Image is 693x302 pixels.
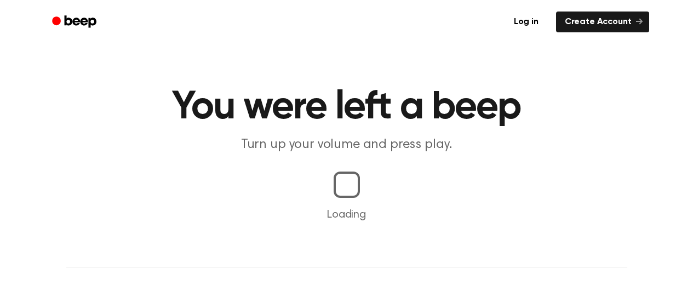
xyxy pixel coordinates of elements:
p: Turn up your volume and press play. [136,136,557,154]
h1: You were left a beep [66,88,627,127]
a: Log in [503,9,549,35]
a: Create Account [556,12,649,32]
a: Beep [44,12,106,33]
p: Loading [13,207,680,223]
